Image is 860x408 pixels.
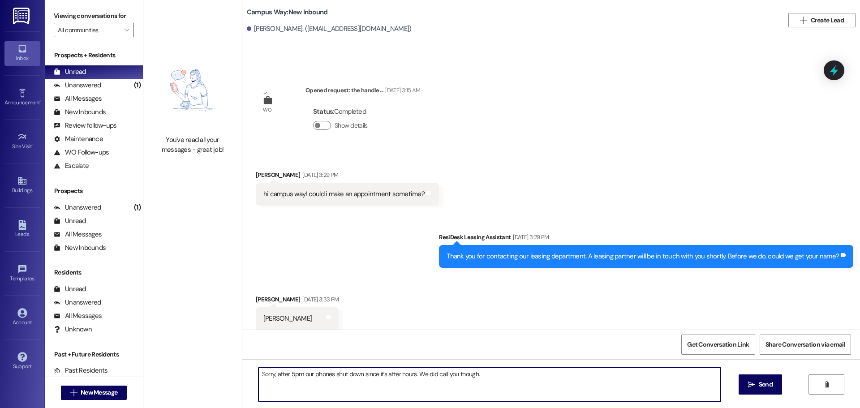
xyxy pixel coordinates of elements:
b: Status [313,107,333,116]
div: Unanswered [54,298,101,307]
span: • [40,98,41,104]
button: New Message [61,386,127,400]
div: New Inbounds [54,243,106,253]
button: Get Conversation Link [681,335,755,355]
button: Share Conversation via email [760,335,851,355]
input: All communities [58,23,120,37]
div: Past + Future Residents [45,350,143,359]
div: Opened request: the handle ... [305,86,420,98]
div: [DATE] 3:29 PM [300,170,338,180]
div: [PERSON_NAME] [256,295,339,307]
div: hi campus way! could i make an appointment sometime? [263,189,425,199]
div: All Messages [54,311,102,321]
i:  [823,381,830,388]
b: Campus Way: New Inbound [247,8,328,17]
label: Show details [335,121,368,130]
div: WO Follow-ups [54,148,109,157]
div: Residents [45,268,143,277]
span: Share Conversation via email [765,340,845,349]
div: (1) [132,78,143,92]
a: Support [4,349,40,374]
div: [DATE] 3:15 AM [383,86,420,95]
button: Send [739,374,782,395]
div: Thank you for contacting our leasing department. A leasing partner will be in touch with you shor... [447,252,839,261]
i:  [748,381,755,388]
div: All Messages [54,94,102,103]
span: • [32,142,34,148]
div: [DATE] 3:33 PM [300,295,339,304]
div: [DATE] 3:29 PM [511,232,549,242]
div: Unread [54,216,86,226]
div: WO [263,105,271,115]
div: Review follow-ups [54,121,116,130]
img: ResiDesk Logo [13,8,31,24]
div: [PERSON_NAME] [256,170,439,183]
div: Escalate [54,161,89,171]
div: You've read all your messages - great job! [153,135,232,155]
span: Create Lead [811,16,844,25]
div: Unread [54,284,86,294]
i:  [70,389,77,396]
div: Maintenance [54,134,103,144]
a: Templates • [4,262,40,286]
label: Viewing conversations for [54,9,134,23]
i:  [800,17,807,24]
span: New Message [81,388,117,397]
div: : Completed [313,105,371,119]
div: (1) [132,201,143,215]
div: All Messages [54,230,102,239]
a: Site Visit • [4,129,40,154]
i:  [124,26,129,34]
div: [PERSON_NAME]. ([EMAIL_ADDRESS][DOMAIN_NAME]) [247,24,412,34]
div: New Inbounds [54,107,106,117]
div: Unanswered [54,81,101,90]
div: Prospects + Residents [45,51,143,60]
div: ResiDesk Leasing Assistant [439,232,853,245]
span: Get Conversation Link [687,340,749,349]
a: Inbox [4,41,40,65]
div: Prospects [45,186,143,196]
div: Past Residents [54,366,108,375]
div: [PERSON_NAME] [263,314,312,323]
button: Create Lead [788,13,856,27]
a: Buildings [4,173,40,198]
img: empty-state [153,49,232,131]
span: • [34,274,36,280]
span: Send [759,380,773,389]
a: Account [4,305,40,330]
textarea: Sorry, after 5pm our phones shut down since it's after hours. We did call you though. [258,368,721,401]
div: Unknown [54,325,92,334]
div: Unread [54,67,86,77]
a: Leads [4,217,40,241]
div: Unanswered [54,203,101,212]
